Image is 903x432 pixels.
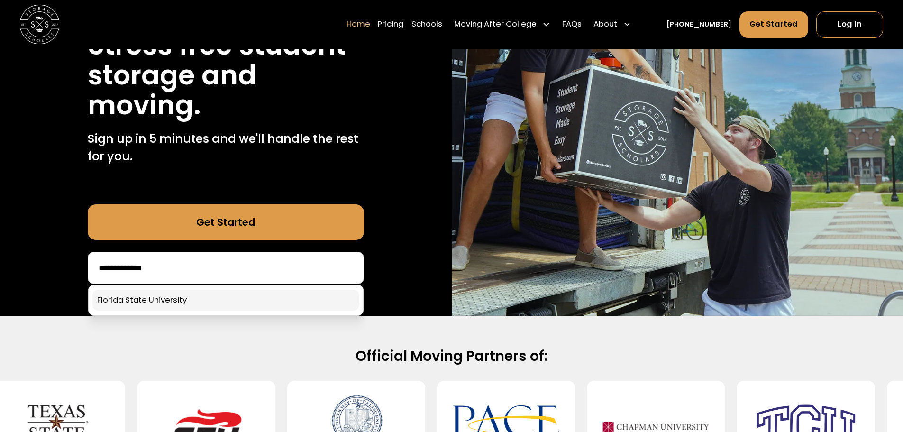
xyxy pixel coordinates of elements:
a: FAQs [562,11,582,38]
a: Log In [816,11,883,38]
div: Moving After College [454,19,537,31]
div: Moving After College [450,11,555,38]
a: [PHONE_NUMBER] [666,19,731,30]
a: home [20,5,59,44]
h2: Official Moving Partners of: [136,347,767,365]
a: Schools [411,11,442,38]
p: Sign up in 5 minutes and we'll handle the rest for you. [88,130,364,165]
div: About [593,19,617,31]
img: Storage Scholars main logo [20,5,59,44]
a: Home [347,11,370,38]
a: Get Started [739,11,809,38]
a: Pricing [378,11,403,38]
a: Get Started [88,204,364,240]
h1: Stress free student storage and moving. [88,30,364,120]
div: About [590,11,635,38]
